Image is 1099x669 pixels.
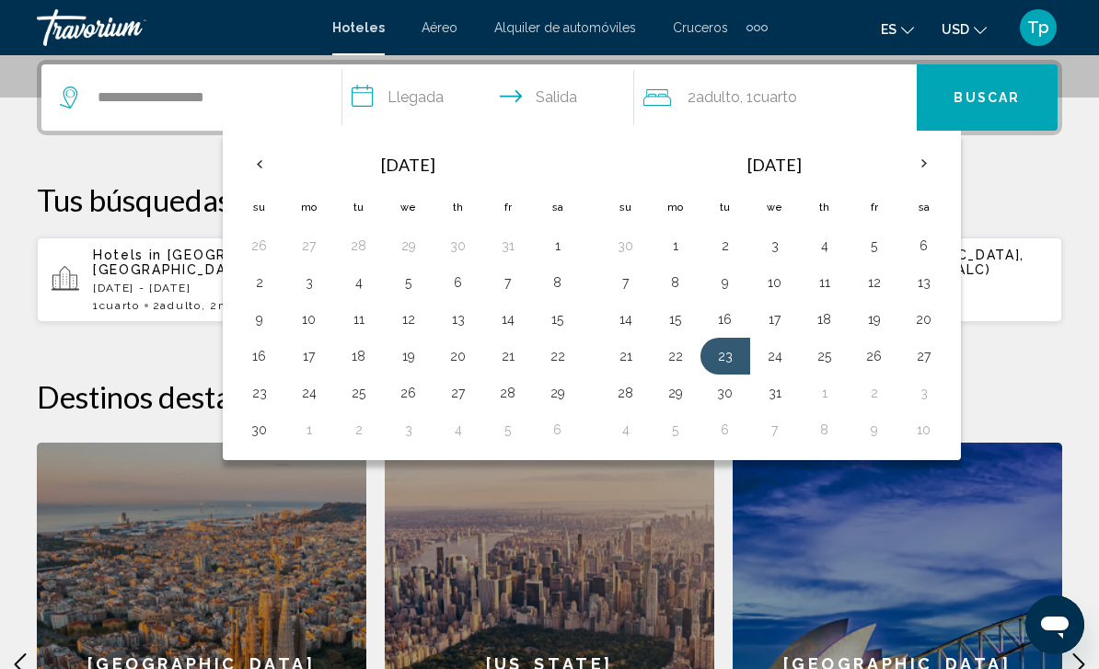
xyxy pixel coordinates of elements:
span: 2 [688,85,740,110]
button: Day 4 [810,233,839,259]
button: Day 2 [860,380,889,406]
span: Buscar [954,91,1020,106]
button: Day 11 [810,270,839,295]
button: Day 29 [661,380,690,406]
span: es [881,22,897,37]
button: Day 12 [860,270,889,295]
button: Day 27 [909,343,939,369]
span: Cuarto [99,299,140,312]
button: Day 9 [711,270,740,295]
button: Day 10 [909,417,939,443]
button: Day 17 [760,306,790,332]
button: Day 1 [295,417,324,443]
button: Day 28 [611,380,641,406]
th: [DATE] [651,143,899,187]
button: Day 7 [493,270,523,295]
button: Day 3 [909,380,939,406]
button: Day 31 [760,380,790,406]
button: Day 26 [394,380,423,406]
span: Niños [218,299,252,312]
button: Day 2 [711,233,740,259]
button: Day 23 [245,380,274,406]
button: Day 28 [344,233,374,259]
button: Day 8 [543,270,573,295]
span: [GEOGRAPHIC_DATA], [GEOGRAPHIC_DATA] (AGP) [93,248,329,277]
button: Day 4 [611,417,641,443]
button: Day 16 [245,343,274,369]
a: Hoteles [332,20,385,35]
button: Day 5 [493,417,523,443]
button: Day 31 [493,233,523,259]
button: Day 2 [344,417,374,443]
button: Day 14 [611,306,641,332]
button: Day 21 [611,343,641,369]
span: , 2 [202,299,252,312]
button: Day 5 [661,417,690,443]
button: Day 27 [295,233,324,259]
button: Day 4 [344,270,374,295]
button: Day 7 [760,417,790,443]
button: Day 18 [344,343,374,369]
button: Day 9 [245,306,274,332]
span: , 1 [740,85,797,110]
button: Day 27 [444,380,473,406]
button: Previous month [235,143,284,185]
button: Day 14 [493,306,523,332]
button: Day 3 [394,417,423,443]
button: Day 13 [444,306,473,332]
button: Day 26 [245,233,274,259]
button: Change language [881,16,914,42]
button: Day 6 [909,233,939,259]
button: Day 30 [245,417,274,443]
button: Day 29 [543,380,573,406]
button: Day 26 [860,343,889,369]
button: Check in and out dates [342,64,634,131]
button: Day 24 [760,343,790,369]
button: Day 28 [493,380,523,406]
div: Search widget [41,64,1058,131]
span: Hotels in [93,248,162,262]
span: Cuarto [753,88,797,106]
button: Travelers: 2 adults, 0 children [634,64,917,131]
button: Day 10 [295,306,324,332]
button: Day 20 [909,306,939,332]
span: 1 [93,299,140,312]
button: Day 15 [543,306,573,332]
span: Adulto [160,299,201,312]
button: Day 30 [611,233,641,259]
span: Cruceros [673,20,728,35]
span: Tp [1027,18,1049,37]
button: Day 17 [295,343,324,369]
button: Day 7 [611,270,641,295]
button: Day 10 [760,270,790,295]
button: Day 8 [661,270,690,295]
button: Day 25 [810,343,839,369]
button: Buscar [917,64,1058,131]
button: Day 6 [543,417,573,443]
span: USD [942,22,969,37]
a: Alquiler de automóviles [494,20,636,35]
a: Travorium [37,9,314,46]
button: Day 9 [860,417,889,443]
button: Day 5 [394,270,423,295]
button: Day 25 [344,380,374,406]
button: Day 1 [661,233,690,259]
button: Day 5 [860,233,889,259]
span: Adulto [696,88,740,106]
button: Day 29 [394,233,423,259]
button: Day 20 [444,343,473,369]
button: Hotels in [GEOGRAPHIC_DATA], [GEOGRAPHIC_DATA] (AGP)[DATE] - [DATE]1Cuarto2Adulto, 2Niños [37,236,366,323]
button: Day 30 [444,233,473,259]
button: Day 4 [444,417,473,443]
button: Day 1 [810,380,839,406]
button: Day 6 [711,417,740,443]
button: Day 22 [661,343,690,369]
p: [DATE] - [DATE] [93,282,352,294]
button: Day 15 [661,306,690,332]
a: Aéreo [422,20,457,35]
button: Day 18 [810,306,839,332]
button: Day 3 [295,270,324,295]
